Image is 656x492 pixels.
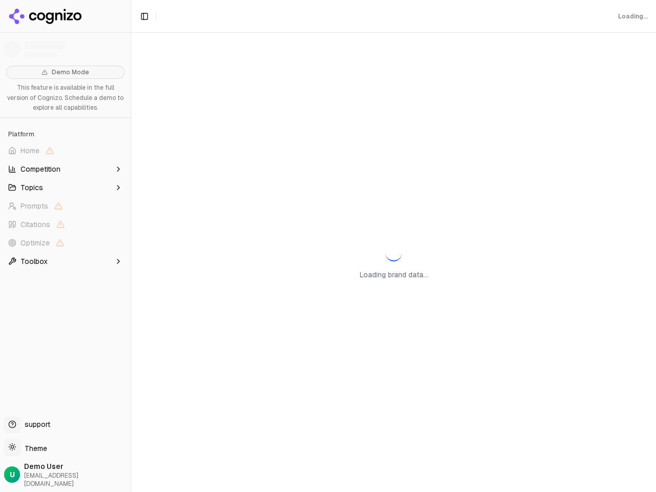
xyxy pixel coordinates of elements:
span: [EMAIL_ADDRESS][DOMAIN_NAME] [24,471,127,488]
button: Competition [4,161,127,177]
p: Loading brand data... [360,270,428,280]
span: Citations [20,219,50,230]
span: Optimize [20,238,50,248]
span: Prompts [20,201,48,211]
span: Competition [20,164,60,174]
div: Platform [4,126,127,142]
span: Topics [20,182,43,193]
span: Demo User [24,461,127,471]
span: Home [20,146,39,156]
button: Toolbox [4,253,127,270]
button: Topics [4,179,127,196]
span: Theme [20,444,47,453]
div: Loading... [618,12,648,20]
span: support [20,419,50,429]
span: Toolbox [20,256,48,266]
p: This feature is available in the full version of Cognizo. Schedule a demo to explore all capabili... [6,83,125,113]
span: Demo Mode [52,68,89,76]
span: U [10,469,15,480]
